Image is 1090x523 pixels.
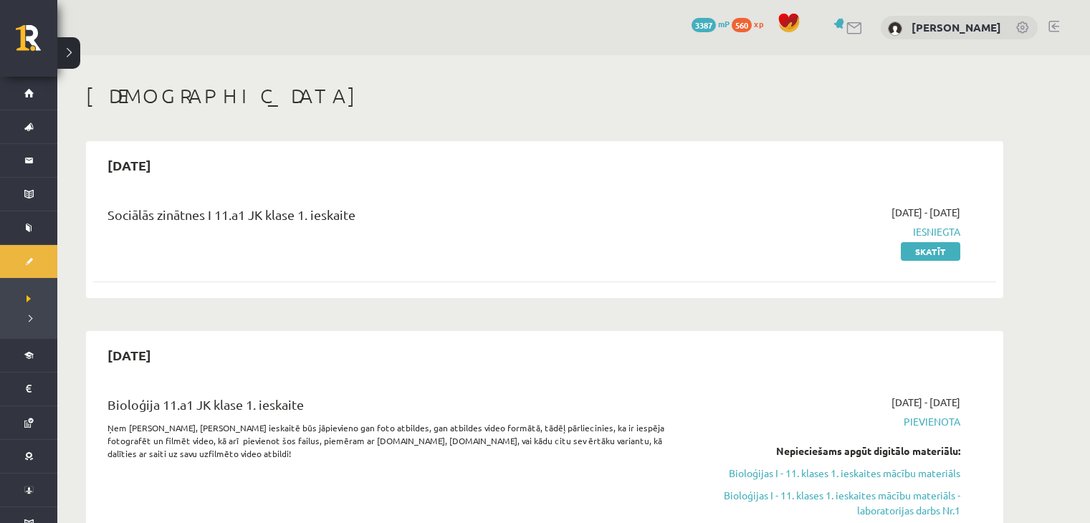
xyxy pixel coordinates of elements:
[93,148,166,182] h2: [DATE]
[692,18,716,32] span: 3387
[732,18,770,29] a: 560 xp
[690,488,960,518] a: Bioloģijas I - 11. klases 1. ieskaites mācību materiāls - laboratorijas darbs Nr.1
[690,466,960,481] a: Bioloģijas I - 11. klases 1. ieskaites mācību materiāls
[888,21,902,36] img: Sabīne Kate Bramane
[901,242,960,261] a: Skatīt
[690,414,960,429] span: Pievienota
[692,18,730,29] a: 3387 mP
[690,443,960,459] div: Nepieciešams apgūt digitālo materiālu:
[86,84,1003,108] h1: [DEMOGRAPHIC_DATA]
[690,224,960,239] span: Iesniegta
[891,205,960,220] span: [DATE] - [DATE]
[107,205,669,231] div: Sociālās zinātnes I 11.a1 JK klase 1. ieskaite
[732,18,752,32] span: 560
[891,395,960,410] span: [DATE] - [DATE]
[107,395,669,421] div: Bioloģija 11.a1 JK klase 1. ieskaite
[107,421,669,460] p: Ņem [PERSON_NAME], [PERSON_NAME] ieskaitē būs jāpievieno gan foto atbildes, gan atbildes video fo...
[93,338,166,372] h2: [DATE]
[16,25,57,61] a: Rīgas 1. Tālmācības vidusskola
[754,18,763,29] span: xp
[718,18,730,29] span: mP
[912,20,1001,34] a: [PERSON_NAME]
